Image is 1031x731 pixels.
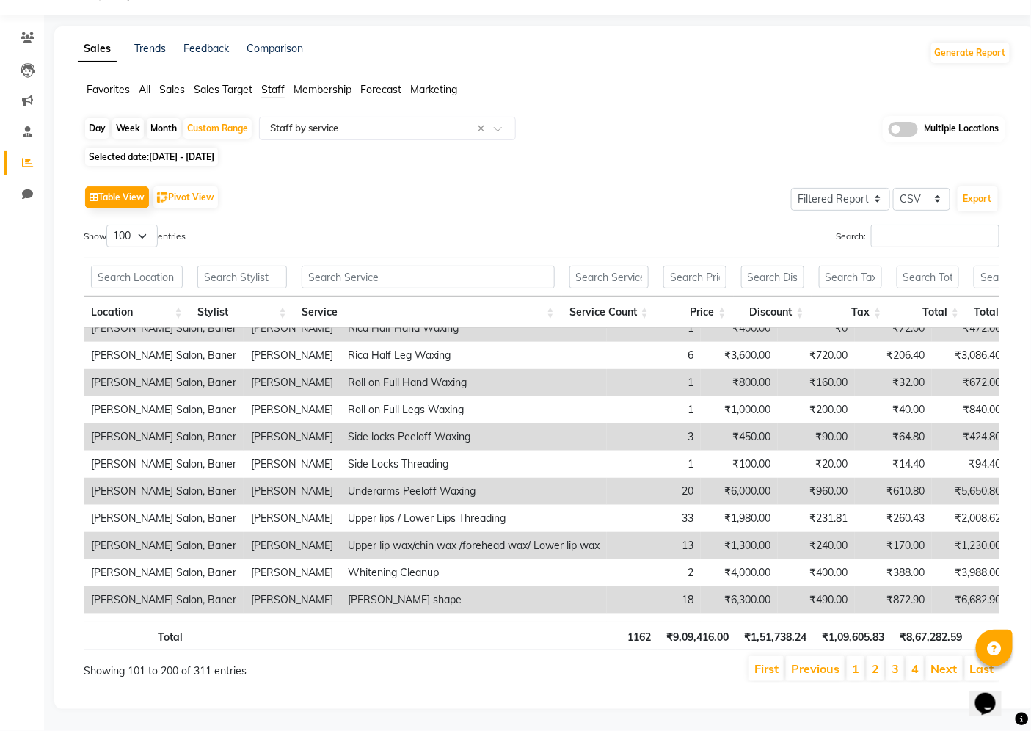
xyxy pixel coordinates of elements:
[932,451,1009,478] td: ₹94.40
[754,661,779,676] a: First
[87,83,130,96] span: Favorites
[778,342,855,369] td: ₹720.00
[197,266,287,288] input: Search Stylist
[958,186,998,211] button: Export
[932,478,1009,505] td: ₹5,650.80
[855,451,932,478] td: ₹14.40
[855,315,932,342] td: ₹72.00
[78,36,117,62] a: Sales
[607,451,701,478] td: 1
[607,315,701,342] td: 1
[340,559,607,586] td: Whitening Cleanup
[932,423,1009,451] td: ₹424.80
[340,478,607,505] td: Underarms Peeloff Waxing
[932,586,1009,614] td: ₹6,682.90
[855,586,932,614] td: ₹872.90
[294,297,562,328] th: Service: activate to sort column ascending
[778,614,855,641] td: ₹0
[931,43,1010,63] button: Generate Report
[159,83,185,96] span: Sales
[244,614,340,641] td: [PERSON_NAME]
[932,559,1009,586] td: ₹3,988.00
[244,532,340,559] td: [PERSON_NAME]
[261,83,285,96] span: Staff
[84,225,186,247] label: Show entries
[607,532,701,559] td: 13
[340,505,607,532] td: Upper lips / Lower Lips Threading
[658,622,736,650] th: ₹9,09,416.00
[84,505,244,532] td: [PERSON_NAME] Salon, Baner
[244,342,340,369] td: [PERSON_NAME]
[812,297,889,328] th: Tax: activate to sort column ascending
[969,672,1016,716] iframe: chat widget
[84,342,244,369] td: [PERSON_NAME] Salon, Baner
[855,532,932,559] td: ₹170.00
[607,614,701,641] td: 1
[84,396,244,423] td: [PERSON_NAME] Salon, Baner
[153,186,218,208] button: Pivot View
[701,396,778,423] td: ₹1,000.00
[932,315,1009,342] td: ₹472.00
[897,266,960,288] input: Search Total
[701,315,778,342] td: ₹400.00
[855,423,932,451] td: ₹64.80
[701,559,778,586] td: ₹4,000.00
[302,266,555,288] input: Search Service
[244,505,340,532] td: [PERSON_NAME]
[778,478,855,505] td: ₹960.00
[340,532,607,559] td: Upper lip wax/chin wax /forehead wax/ Lower lip wax
[84,423,244,451] td: [PERSON_NAME] Salon, Baner
[889,297,967,328] th: Total: activate to sort column ascending
[84,559,244,586] td: [PERSON_NAME] Salon, Baner
[970,661,994,676] a: Last
[855,559,932,586] td: ₹388.00
[244,423,340,451] td: [PERSON_NAME]
[149,151,214,162] span: [DATE] - [DATE]
[194,83,252,96] span: Sales Target
[778,559,855,586] td: ₹400.00
[84,369,244,396] td: [PERSON_NAME] Salon, Baner
[701,451,778,478] td: ₹100.00
[701,505,778,532] td: ₹1,980.00
[244,396,340,423] td: [PERSON_NAME]
[932,614,1009,641] td: ₹236.00
[607,478,701,505] td: 20
[106,225,158,247] select: Showentries
[340,586,607,614] td: [PERSON_NAME] shape
[183,42,229,55] a: Feedback
[340,369,607,396] td: Roll on Full Hand Waxing
[244,451,340,478] td: [PERSON_NAME]
[190,297,294,328] th: Stylist: activate to sort column ascending
[607,369,701,396] td: 1
[85,148,218,166] span: Selected date:
[663,266,726,288] input: Search Price
[819,266,882,288] input: Search Tax
[778,396,855,423] td: ₹200.00
[855,396,932,423] td: ₹40.00
[855,614,932,641] td: ₹36.00
[607,586,701,614] td: 18
[778,505,855,532] td: ₹231.81
[340,423,607,451] td: Side locks Peeloff Waxing
[84,586,244,614] td: [PERSON_NAME] Salon, Baner
[778,532,855,559] td: ₹240.00
[91,266,183,288] input: Search Location
[147,118,181,139] div: Month
[569,266,649,288] input: Search Service Count
[294,83,351,96] span: Membership
[244,369,340,396] td: [PERSON_NAME]
[855,342,932,369] td: ₹206.40
[244,586,340,614] td: [PERSON_NAME]
[244,315,340,342] td: [PERSON_NAME]
[778,369,855,396] td: ₹160.00
[892,661,899,676] a: 3
[85,186,149,208] button: Table View
[932,342,1009,369] td: ₹3,086.40
[701,586,778,614] td: ₹6,300.00
[701,423,778,451] td: ₹450.00
[607,505,701,532] td: 33
[607,423,701,451] td: 3
[85,118,109,139] div: Day
[244,478,340,505] td: [PERSON_NAME]
[736,622,814,650] th: ₹1,51,738.24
